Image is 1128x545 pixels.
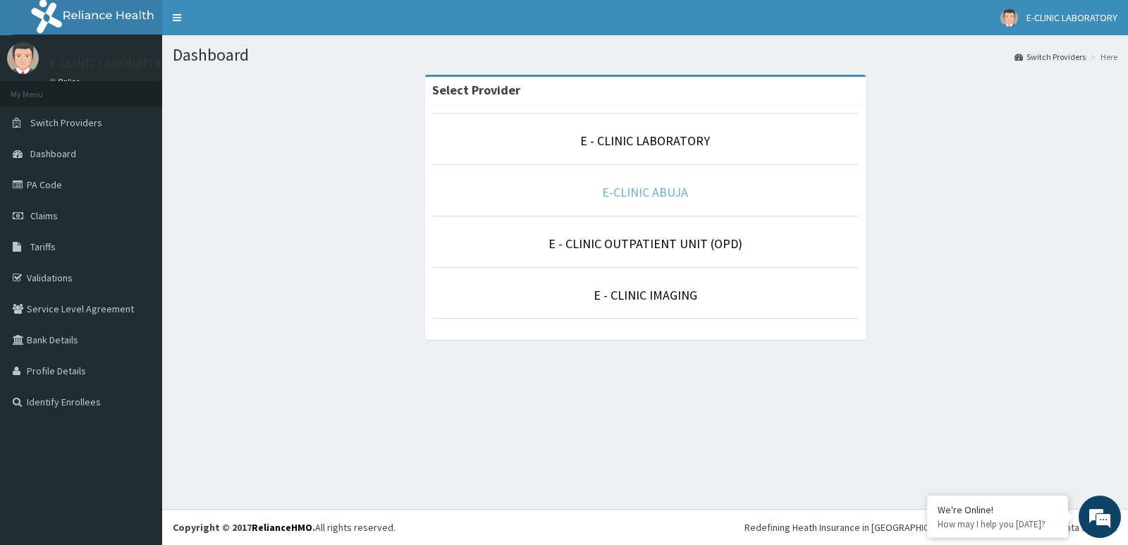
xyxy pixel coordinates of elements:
[252,521,312,534] a: RelianceHMO
[30,240,56,253] span: Tariffs
[173,46,1117,64] h1: Dashboard
[938,518,1057,530] p: How may I help you today?
[594,287,697,303] a: E - CLINIC IMAGING
[1000,9,1018,27] img: User Image
[580,133,710,149] a: E - CLINIC LABORATORY
[49,57,171,70] p: E-CLINIC LABORATORY
[1087,51,1117,63] li: Here
[548,235,742,252] a: E - CLINIC OUTPATIENT UNIT (OPD)
[1014,51,1086,63] a: Switch Providers
[30,147,76,160] span: Dashboard
[30,116,102,129] span: Switch Providers
[7,42,39,74] img: User Image
[1026,11,1117,24] span: E-CLINIC LABORATORY
[602,184,688,200] a: E-CLINIC ABUJA
[432,82,520,98] strong: Select Provider
[744,520,1117,534] div: Redefining Heath Insurance in [GEOGRAPHIC_DATA] using Telemedicine and Data Science!
[49,77,83,87] a: Online
[173,521,315,534] strong: Copyright © 2017 .
[938,503,1057,516] div: We're Online!
[162,509,1128,545] footer: All rights reserved.
[30,209,58,222] span: Claims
